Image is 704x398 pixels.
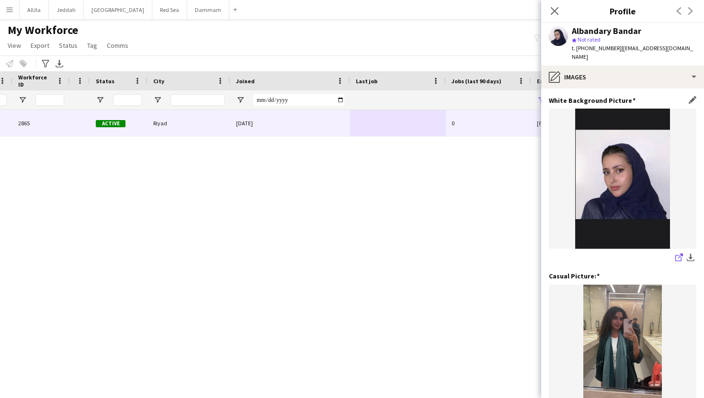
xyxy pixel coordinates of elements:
[148,110,230,136] div: Riyad
[96,96,104,104] button: Open Filter Menu
[27,39,53,52] a: Export
[8,23,78,37] span: My Workforce
[153,77,164,85] span: City
[153,96,162,104] button: Open Filter Menu
[96,77,114,85] span: Status
[549,272,600,280] h3: Casual Picture:
[253,94,344,106] input: Joined Filter Input
[572,27,641,35] div: Albandary Bandar
[107,41,128,50] span: Comms
[87,41,97,50] span: Tag
[96,120,125,127] span: Active
[18,74,53,88] span: Workforce ID
[541,5,704,17] h3: Profile
[236,96,245,104] button: Open Filter Menu
[55,39,81,52] a: Status
[12,110,70,136] div: 2865
[537,77,552,85] span: Email
[236,77,255,85] span: Joined
[84,0,152,19] button: [GEOGRAPHIC_DATA]
[572,44,622,52] span: t. [PHONE_NUMBER]
[549,96,636,105] h3: White Background Picture
[8,41,21,50] span: View
[537,96,545,104] button: Open Filter Menu
[152,0,187,19] button: Red Sea
[59,41,78,50] span: Status
[572,44,693,60] span: | [EMAIL_ADDRESS][DOMAIN_NAME]
[49,0,84,19] button: Jeddah
[452,77,501,85] span: Jobs (last 90 days)
[83,39,101,52] a: Tag
[356,77,377,85] span: Last job
[20,0,49,19] button: AlUla
[446,110,531,136] div: 0
[549,109,696,249] img: IMG_8942.jpeg
[541,66,704,88] div: Images
[230,110,350,136] div: [DATE]
[54,58,65,69] app-action-btn: Export XLSX
[531,110,607,136] div: [EMAIL_ADDRESS][DOMAIN_NAME]
[578,36,601,43] span: Not rated
[35,94,64,106] input: Workforce ID Filter Input
[40,58,51,69] app-action-btn: Advanced filters
[170,94,225,106] input: City Filter Input
[113,94,142,106] input: Status Filter Input
[103,39,132,52] a: Comms
[18,96,27,104] button: Open Filter Menu
[187,0,229,19] button: Dammam
[31,41,49,50] span: Export
[4,39,25,52] a: View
